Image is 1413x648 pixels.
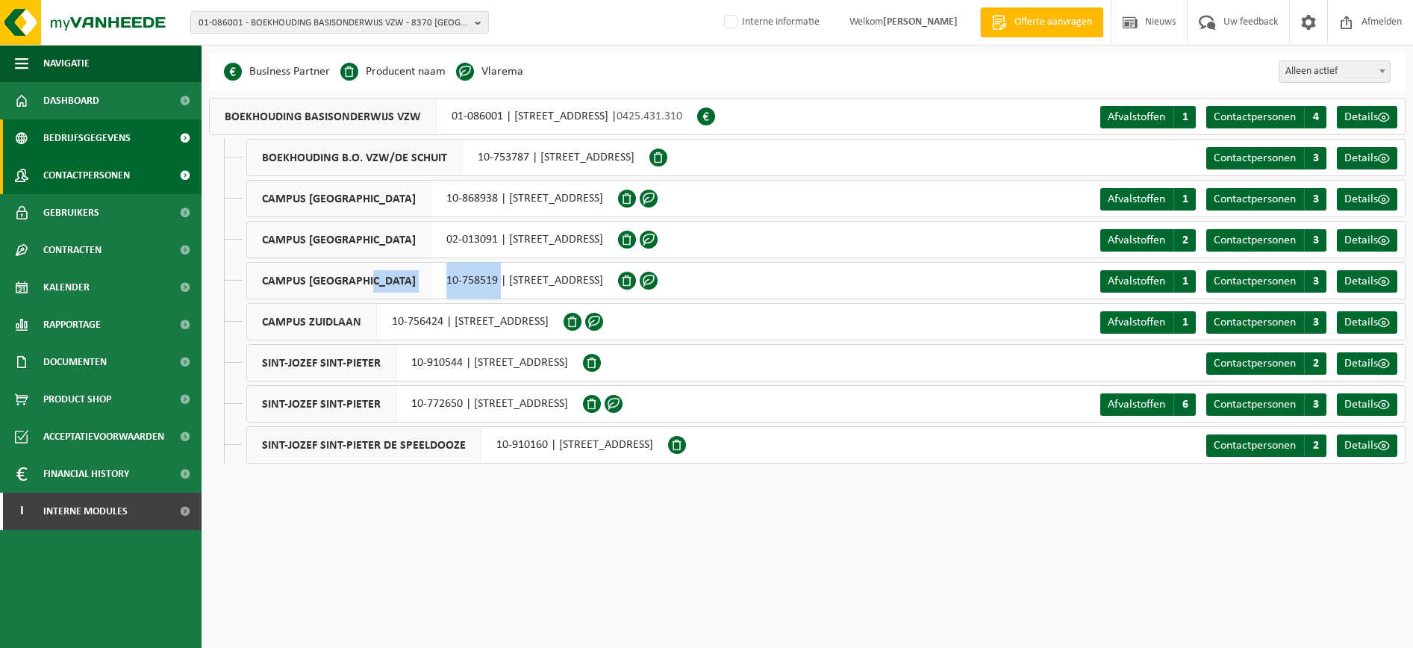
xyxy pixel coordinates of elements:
[456,60,523,83] li: Vlarema
[246,262,618,299] div: 10-758519 | [STREET_ADDRESS]
[980,7,1103,37] a: Offerte aanvragen
[43,455,129,493] span: Financial History
[247,345,396,381] span: SINT-JOZEF SINT-PIETER
[1100,393,1196,416] a: Afvalstoffen 6
[340,60,446,83] li: Producent naam
[247,181,431,216] span: CAMPUS [GEOGRAPHIC_DATA]
[1108,234,1165,246] span: Afvalstoffen
[1011,15,1096,30] span: Offerte aanvragen
[43,194,99,231] span: Gebruikers
[883,16,958,28] strong: [PERSON_NAME]
[15,493,28,530] span: I
[1206,147,1326,169] a: Contactpersonen 3
[1100,188,1196,211] a: Afvalstoffen 1
[1206,311,1326,334] a: Contactpersonen 3
[1108,275,1165,287] span: Afvalstoffen
[1214,111,1296,123] span: Contactpersonen
[246,385,583,423] div: 10-772650 | [STREET_ADDRESS]
[1344,358,1378,370] span: Details
[721,11,820,34] label: Interne informatie
[1337,270,1397,293] a: Details
[190,11,489,34] button: 01-086001 - BOEKHOUDING BASISONDERWIJS VZW - 8370 [GEOGRAPHIC_DATA], [STREET_ADDRESS]
[1304,147,1326,169] span: 3
[1173,270,1196,293] span: 1
[1108,111,1165,123] span: Afvalstoffen
[1279,60,1391,83] span: Alleen actief
[1206,352,1326,375] a: Contactpersonen 2
[1304,106,1326,128] span: 4
[1344,275,1378,287] span: Details
[1100,311,1196,334] a: Afvalstoffen 1
[1173,106,1196,128] span: 1
[247,304,377,340] span: CAMPUS ZUIDLAAN
[1304,311,1326,334] span: 3
[1206,106,1326,128] a: Contactpersonen 4
[1100,106,1196,128] a: Afvalstoffen 1
[1344,399,1378,411] span: Details
[1337,188,1397,211] a: Details
[246,344,583,381] div: 10-910544 | [STREET_ADDRESS]
[1304,270,1326,293] span: 3
[1214,317,1296,328] span: Contactpersonen
[43,45,90,82] span: Navigatie
[224,60,330,83] li: Business Partner
[246,303,564,340] div: 10-756424 | [STREET_ADDRESS]
[1100,270,1196,293] a: Afvalstoffen 1
[1173,311,1196,334] span: 1
[1344,193,1378,205] span: Details
[247,386,396,422] span: SINT-JOZEF SINT-PIETER
[1173,229,1196,252] span: 2
[1304,229,1326,252] span: 3
[1337,147,1397,169] a: Details
[1344,440,1378,452] span: Details
[43,82,99,119] span: Dashboard
[1214,152,1296,164] span: Contactpersonen
[247,427,481,463] span: SINT-JOZEF SINT-PIETER DE SPEELDOOZE
[1337,229,1397,252] a: Details
[1214,234,1296,246] span: Contactpersonen
[246,221,618,258] div: 02-013091 | [STREET_ADDRESS]
[1304,188,1326,211] span: 3
[43,493,128,530] span: Interne modules
[1337,106,1397,128] a: Details
[1214,193,1296,205] span: Contactpersonen
[247,140,463,175] span: BOEKHOUDING B.O. VZW/DE SCHUIT
[1214,399,1296,411] span: Contactpersonen
[247,263,431,299] span: CAMPUS [GEOGRAPHIC_DATA]
[1337,352,1397,375] a: Details
[1214,358,1296,370] span: Contactpersonen
[43,343,107,381] span: Documenten
[1206,270,1326,293] a: Contactpersonen 3
[1214,440,1296,452] span: Contactpersonen
[1344,152,1378,164] span: Details
[43,306,101,343] span: Rapportage
[199,12,469,34] span: 01-086001 - BOEKHOUDING BASISONDERWIJS VZW - 8370 [GEOGRAPHIC_DATA], [STREET_ADDRESS]
[246,180,618,217] div: 10-868938 | [STREET_ADDRESS]
[1108,193,1165,205] span: Afvalstoffen
[1173,188,1196,211] span: 1
[1344,317,1378,328] span: Details
[43,418,164,455] span: Acceptatievoorwaarden
[43,119,131,157] span: Bedrijfsgegevens
[1304,393,1326,416] span: 3
[1214,275,1296,287] span: Contactpersonen
[246,139,649,176] div: 10-753787 | [STREET_ADDRESS]
[1108,317,1165,328] span: Afvalstoffen
[1108,399,1165,411] span: Afvalstoffen
[1206,434,1326,457] a: Contactpersonen 2
[1304,352,1326,375] span: 2
[1173,393,1196,416] span: 6
[1344,234,1378,246] span: Details
[210,99,437,134] span: BOEKHOUDING BASISONDERWIJS VZW
[1100,229,1196,252] a: Afvalstoffen 2
[1337,434,1397,457] a: Details
[1337,393,1397,416] a: Details
[1304,434,1326,457] span: 2
[246,426,668,464] div: 10-910160 | [STREET_ADDRESS]
[1337,311,1397,334] a: Details
[1206,393,1326,416] a: Contactpersonen 3
[209,98,697,135] div: 01-086001 | [STREET_ADDRESS] |
[43,157,130,194] span: Contactpersonen
[43,381,111,418] span: Product Shop
[43,269,90,306] span: Kalender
